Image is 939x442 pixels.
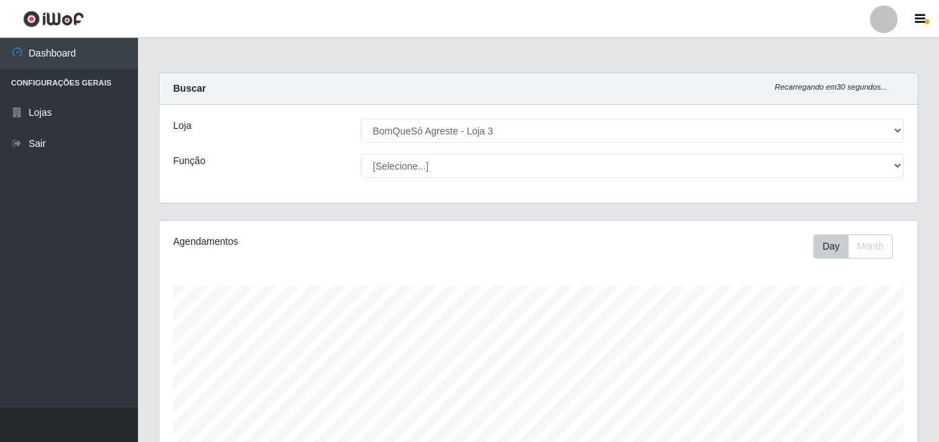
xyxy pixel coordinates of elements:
[848,234,893,259] button: Month
[23,10,84,28] img: CoreUI Logo
[775,83,887,91] i: Recarregando em 30 segundos...
[813,234,893,259] div: First group
[813,234,849,259] button: Day
[173,119,191,133] label: Loja
[173,83,206,94] strong: Buscar
[173,234,466,249] div: Agendamentos
[813,234,904,259] div: Toolbar with button groups
[173,154,206,168] label: Função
